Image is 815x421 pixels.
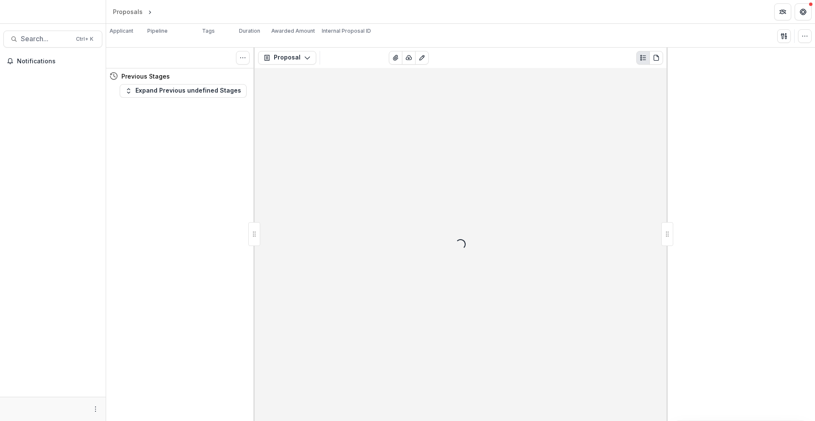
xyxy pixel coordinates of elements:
[258,51,316,65] button: Proposal
[110,6,146,18] a: Proposals
[74,34,95,44] div: Ctrl + K
[90,404,101,414] button: More
[322,27,371,35] p: Internal Proposal ID
[120,84,247,98] button: Expand Previous undefined Stages
[636,51,650,65] button: Plaintext view
[389,51,402,65] button: View Attached Files
[121,72,170,81] h4: Previous Stages
[110,6,190,18] nav: breadcrumb
[774,3,791,20] button: Partners
[236,51,250,65] button: Toggle View Cancelled Tasks
[110,27,133,35] p: Applicant
[17,58,99,65] span: Notifications
[271,27,315,35] p: Awarded Amount
[202,27,215,35] p: Tags
[3,31,102,48] button: Search...
[649,51,663,65] button: PDF view
[113,7,143,16] div: Proposals
[147,27,168,35] p: Pipeline
[415,51,429,65] button: Edit as form
[239,27,260,35] p: Duration
[3,54,102,68] button: Notifications
[21,35,71,43] span: Search...
[795,3,812,20] button: Get Help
